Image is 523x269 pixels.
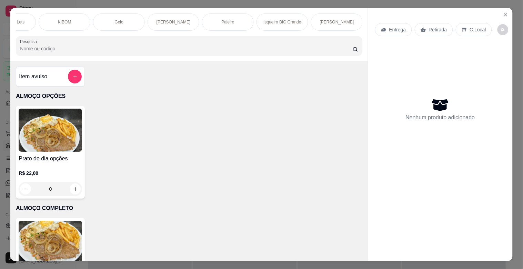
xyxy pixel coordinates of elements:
p: KIBOM [58,19,71,25]
p: ALMOÇO COMPLETO [16,204,362,212]
label: Pesquisa [20,39,39,44]
p: C.Local [470,26,486,33]
p: Isqueiro BIC Grande [264,19,301,25]
button: add-separate-item [68,70,82,83]
h4: Item avulso [19,72,47,81]
h4: Prato do dia opções [19,155,82,163]
p: [PERSON_NAME] [157,19,191,25]
input: Pesquisa [20,45,353,52]
p: Paieiro [222,19,234,25]
p: ALMOÇO OPÇÕES [16,92,362,100]
p: Retirada [429,26,447,33]
p: Gelo [115,19,123,25]
p: Entrega [389,26,406,33]
p: Nenhum produto adicionado [406,113,475,122]
p: R$ 22,00 [19,170,82,177]
button: decrease-product-quantity [497,24,509,35]
img: product-image [19,221,82,264]
p: [PERSON_NAME] [320,19,354,25]
img: product-image [19,109,82,152]
button: Close [500,9,511,20]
